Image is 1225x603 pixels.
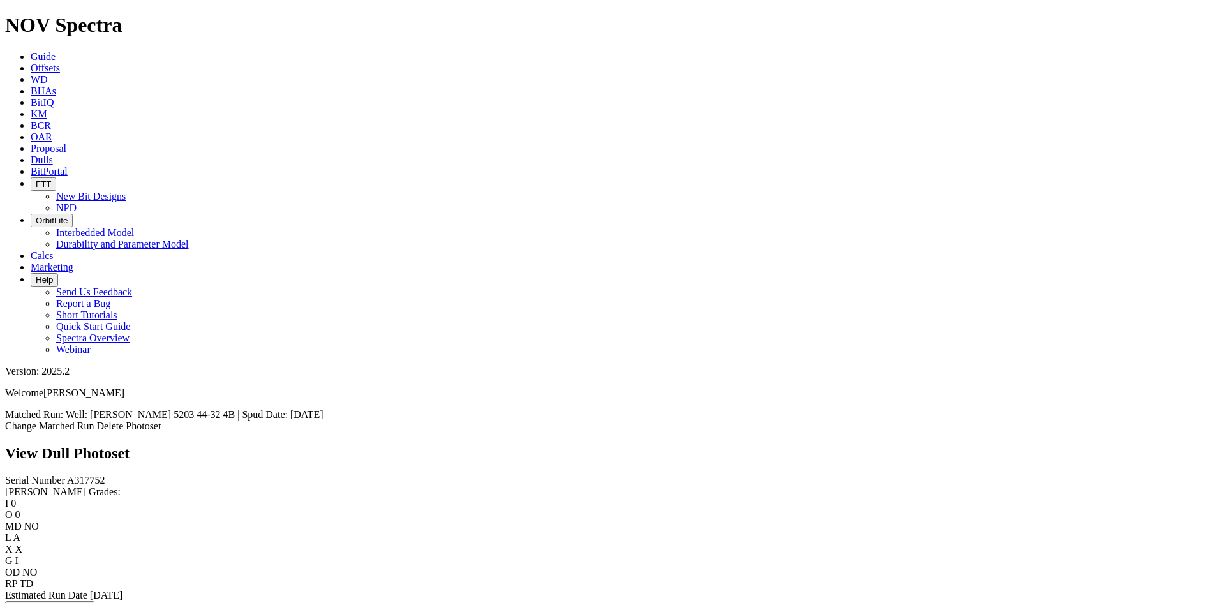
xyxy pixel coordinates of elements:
label: OD [5,567,20,577]
span: NO [22,567,37,577]
label: MD [5,521,22,532]
label: G [5,555,13,566]
label: Estimated Run Date [5,590,87,600]
span: I [15,555,19,566]
span: TD [20,578,33,589]
span: 0 [11,498,16,509]
button: Help [31,273,58,287]
a: Proposal [31,143,66,154]
span: A317752 [67,475,105,486]
span: [DATE] [90,590,123,600]
a: Offsets [31,63,60,73]
span: Well: [PERSON_NAME] 5203 44-32 4B | Spud Date: [DATE] [66,409,323,420]
a: Delete Photoset [97,421,161,431]
div: [PERSON_NAME] Grades: [5,486,1220,498]
div: Version: 2025.2 [5,366,1220,377]
a: BCR [31,120,51,131]
button: OrbitLite [31,214,73,227]
a: New Bit Designs [56,191,126,202]
a: Guide [31,51,56,62]
h2: View Dull Photoset [5,445,1220,462]
button: FTT [31,177,56,191]
a: NPD [56,202,77,213]
label: O [5,509,13,520]
span: X [15,544,23,555]
span: OrbitLite [36,216,68,225]
a: Calcs [31,250,54,261]
a: Send Us Feedback [56,287,132,297]
a: BitIQ [31,97,54,108]
a: BitPortal [31,166,68,177]
span: Help [36,275,53,285]
a: Marketing [31,262,73,272]
a: Durability and Parameter Model [56,239,189,249]
label: L [5,532,11,543]
span: A [13,532,20,543]
a: KM [31,108,47,119]
span: [PERSON_NAME] [43,387,124,398]
label: RP [5,578,17,589]
h1: NOV Spectra [5,13,1220,37]
label: Serial Number [5,475,65,486]
span: 0 [15,509,20,520]
span: FTT [36,179,51,189]
label: I [5,498,8,509]
a: Spectra Overview [56,332,130,343]
p: Welcome [5,387,1220,399]
span: NO [24,521,39,532]
a: BHAs [31,86,56,96]
a: Interbedded Model [56,227,134,238]
a: OAR [31,131,52,142]
a: Short Tutorials [56,309,117,320]
a: Webinar [56,344,91,355]
a: Change Matched Run [5,421,94,431]
a: Report a Bug [56,298,110,309]
a: WD [31,74,48,85]
span: Matched Run: [5,409,63,420]
a: Quick Start Guide [56,321,130,332]
label: X [5,544,13,555]
a: Dulls [31,154,53,165]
